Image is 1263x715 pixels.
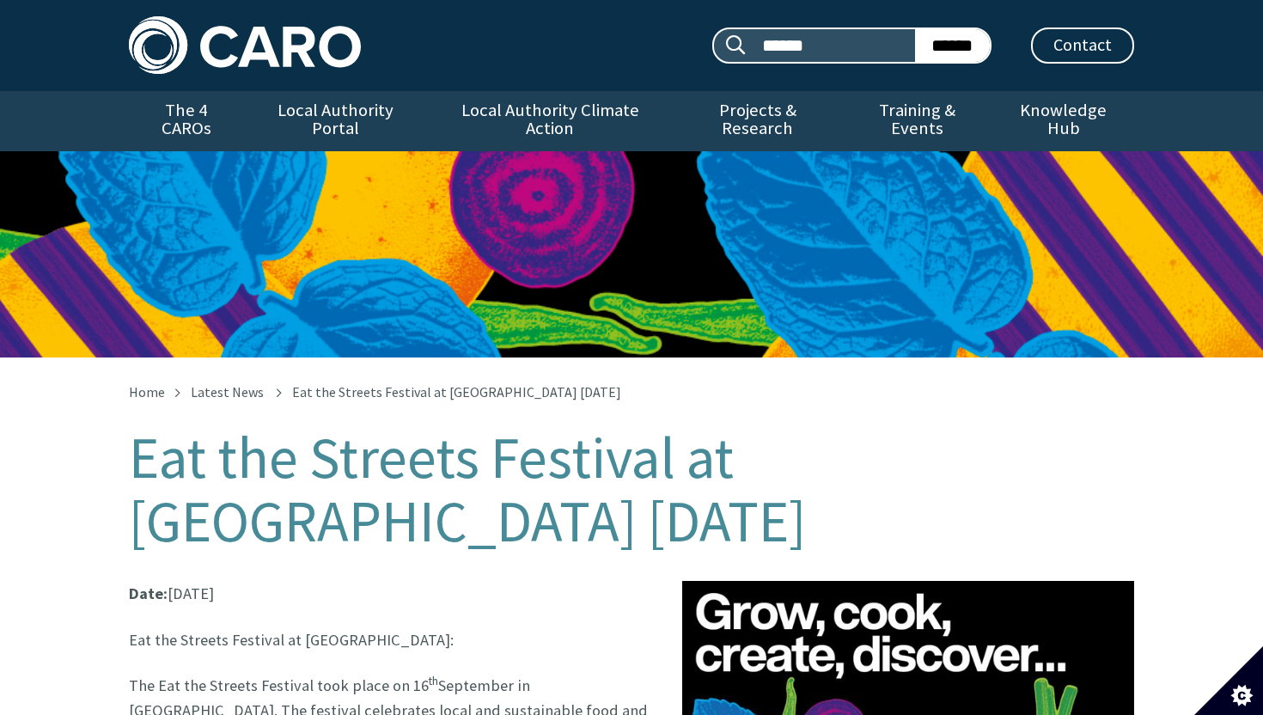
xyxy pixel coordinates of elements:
a: Local Authority Climate Action [427,91,672,151]
strong: Date: [129,584,168,603]
a: Contact [1031,27,1134,64]
a: Local Authority Portal [243,91,427,151]
a: Home [129,383,165,400]
a: Training & Events [842,91,992,151]
a: The 4 CAROs [129,91,243,151]
a: Projects & Research [673,91,843,151]
a: Knowledge Hub [993,91,1134,151]
button: Set cookie preferences [1194,646,1263,715]
a: Latest News [191,383,264,400]
p: Eat the Streets Festival at [GEOGRAPHIC_DATA]: [129,626,1134,651]
span: Eat the Streets Festival at [GEOGRAPHIC_DATA] [DATE] [292,383,621,400]
h1: Eat the Streets Festival at [GEOGRAPHIC_DATA] [DATE] [129,426,1134,553]
sup: th [429,673,438,688]
p: [DATE] [129,581,1134,606]
img: Caro logo [129,16,361,74]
